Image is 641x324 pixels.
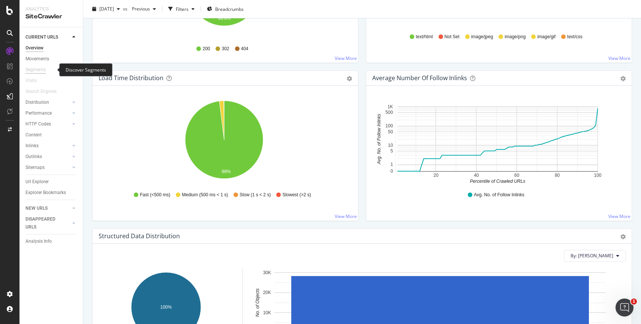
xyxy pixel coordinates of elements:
[215,6,244,12] span: Breadcrumbs
[25,153,70,161] a: Outlinks
[25,164,70,172] a: Sitemaps
[25,153,42,161] div: Outlinks
[25,205,70,212] a: NEW URLS
[25,164,45,172] div: Sitemaps
[335,213,357,219] a: View More
[222,46,229,52] span: 302
[25,33,58,41] div: CURRENT URLS
[263,270,271,275] text: 30K
[25,215,63,231] div: DISAPPEARED URLS
[620,234,626,239] div: gear
[25,6,77,12] div: Analytics
[571,252,613,259] span: By: Lang
[564,250,626,262] button: By: [PERSON_NAME]
[240,192,271,198] span: Slow (1 s < 2 s)
[372,74,467,82] div: Average Number of Follow Inlinks
[25,66,53,74] a: Segments
[567,34,583,40] span: text/css
[25,142,70,150] a: Inlinks
[25,77,44,85] a: Visits
[594,173,601,178] text: 100
[123,6,129,12] span: vs
[385,123,393,128] text: 100
[445,34,460,40] span: Not Set
[25,55,49,63] div: Movements
[25,237,78,245] a: Analysis Info
[631,299,637,305] span: 1
[241,46,249,52] span: 404
[335,55,357,61] a: View More
[433,173,439,178] text: 20
[182,192,228,198] span: Medium (500 ms < 1 s)
[99,74,163,82] div: Load Time Distribution
[25,12,77,21] div: SiteCrawler
[537,34,556,40] span: image/gif
[59,63,112,76] div: Discover Segments
[25,215,70,231] a: DISAPPEARED URLS
[25,55,78,63] a: Movements
[89,3,123,15] button: [DATE]
[282,192,311,198] span: Slowest (>2 s)
[25,44,78,52] a: Overview
[99,6,114,12] span: 2025 Sep. 2nd
[263,310,271,315] text: 10K
[25,205,48,212] div: NEW URLS
[391,148,393,154] text: 5
[474,192,524,198] span: Avg. No. of Follow Inlinks
[176,6,189,12] div: Filters
[25,142,39,150] div: Inlinks
[25,99,70,106] a: Distribution
[385,110,393,115] text: 500
[25,120,51,128] div: HTTP Codes
[470,179,525,184] text: Percentile of Crawled URLs
[391,162,393,167] text: 1
[99,98,349,185] svg: A chart.
[25,178,78,186] a: Url Explorer
[388,143,393,148] text: 10
[160,305,172,310] text: 100%
[514,173,520,178] text: 60
[25,109,52,117] div: Performance
[25,33,70,41] a: CURRENT URLS
[202,46,210,52] span: 200
[25,66,46,74] div: Segments
[391,169,393,174] text: 0
[505,34,526,40] span: image/png
[129,6,150,12] span: Previous
[25,189,66,197] div: Explorer Bookmarks
[555,173,560,178] text: 80
[25,88,57,96] div: Search Engines
[25,178,49,186] div: Url Explorer
[25,131,78,139] a: Content
[222,169,231,174] text: 98%
[25,109,70,117] a: Performance
[99,232,180,240] div: Structured Data Distribution
[25,44,43,52] div: Overview
[25,237,52,245] div: Analysis Info
[218,16,231,21] text: 99.9%
[372,98,623,185] svg: A chart.
[25,120,70,128] a: HTTP Codes
[140,192,170,198] span: Fast (<500 ms)
[388,104,393,109] text: 1K
[616,299,634,317] iframe: Intercom live chat
[416,34,433,40] span: text/html
[129,3,159,15] button: Previous
[165,3,198,15] button: Filters
[25,131,42,139] div: Content
[376,114,382,165] text: Avg. No. of Follow Inlinks
[25,189,78,197] a: Explorer Bookmarks
[204,3,247,15] button: Breadcrumbs
[608,55,631,61] a: View More
[608,213,631,219] a: View More
[620,76,626,81] div: gear
[474,173,479,178] text: 40
[388,129,393,134] text: 50
[255,288,260,317] text: No. of Objects
[263,290,271,295] text: 20K
[25,88,64,96] a: Search Engines
[25,99,49,106] div: Distribution
[471,34,493,40] span: image/jpeg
